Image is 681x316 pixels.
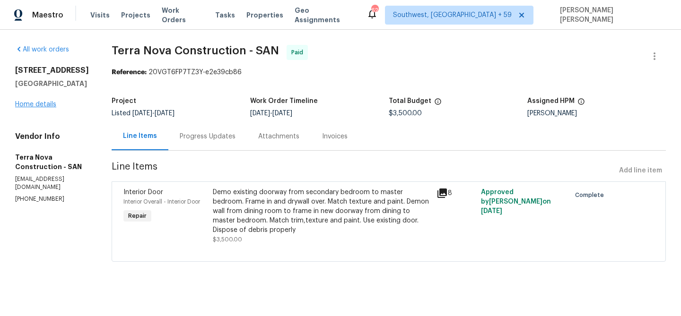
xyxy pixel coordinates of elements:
span: [DATE] [250,110,270,117]
span: Interior Overall - Interior Door [123,199,200,205]
h5: Project [112,98,136,104]
span: Projects [121,10,150,20]
span: [DATE] [155,110,175,117]
span: [DATE] [272,110,292,117]
p: [EMAIL_ADDRESS][DOMAIN_NAME] [15,175,89,191]
span: Visits [90,10,110,20]
span: The hpm assigned to this work order. [577,98,585,110]
span: Southwest, [GEOGRAPHIC_DATA] + 59 [393,10,512,20]
div: Demo existing doorway from secondary bedroom to master bedroom. Frame in and drywall over. Match ... [213,188,431,235]
b: Reference: [112,69,147,76]
h5: Work Order Timeline [250,98,318,104]
h2: [STREET_ADDRESS] [15,66,89,75]
div: Progress Updates [180,132,236,141]
span: Properties [246,10,283,20]
span: Tasks [215,12,235,18]
div: 8 [437,188,475,199]
a: Home details [15,101,56,108]
span: Interior Door [123,189,163,196]
h4: Vendor Info [15,132,89,141]
span: [PERSON_NAME] [PERSON_NAME] [556,6,667,25]
div: [PERSON_NAME] [527,110,666,117]
span: Approved by [PERSON_NAME] on [481,189,551,214]
p: [PHONE_NUMBER] [15,195,89,203]
a: All work orders [15,46,69,53]
span: [DATE] [132,110,152,117]
span: $3,500.00 [389,110,422,117]
div: Invoices [322,132,348,141]
div: 620 [371,6,378,15]
span: Complete [575,190,608,200]
span: Paid [291,48,307,57]
h5: Total Budget [389,98,431,104]
span: $3,500.00 [213,237,242,242]
span: Maestro [32,10,63,20]
span: Line Items [112,162,615,179]
div: Attachments [258,132,299,141]
span: Terra Nova Construction - SAN [112,45,279,56]
span: The total cost of line items that have been proposed by Opendoor. This sum includes line items th... [434,98,442,110]
span: - [132,110,175,117]
span: Geo Assignments [295,6,355,25]
span: Work Orders [162,6,204,25]
div: 20VGT6FP7TZ3Y-e2e39cb86 [112,68,666,77]
span: Listed [112,110,175,117]
span: - [250,110,292,117]
span: [DATE] [481,208,502,214]
h5: [GEOGRAPHIC_DATA] [15,79,89,88]
span: Repair [124,211,150,221]
div: Line Items [123,131,157,141]
h5: Terra Nova Construction - SAN [15,153,89,171]
h5: Assigned HPM [527,98,575,104]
